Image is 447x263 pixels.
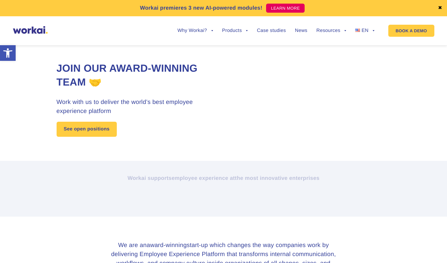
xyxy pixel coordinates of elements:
a: Why Workai? [177,28,213,33]
a: ✖ [438,6,442,11]
span: EN [362,28,368,33]
a: LEARN MORE [266,4,305,13]
i: award-winning [147,242,187,249]
i: employee experience at [172,175,235,181]
a: BOOK A DEMO [388,25,434,37]
a: News [295,28,307,33]
h1: Join our award-winning team 🤝 [57,62,224,89]
h2: Workai supports the most innovative enterprises [57,174,391,182]
a: Case studies [257,28,286,33]
a: Products [222,28,248,33]
a: See open positions [57,122,117,137]
a: Resources [316,28,346,33]
h3: Work with us to deliver the world’s best employee experience platform [57,98,224,116]
p: Workai premieres 3 new AI-powered modules! [140,4,262,12]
